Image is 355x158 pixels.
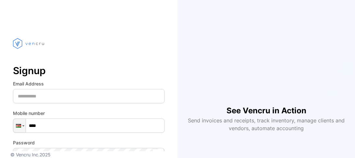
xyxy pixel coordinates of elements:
[195,26,337,95] iframe: YouTube video player
[13,26,45,61] img: vencru logo
[13,63,165,78] p: Signup
[13,139,165,146] label: Password
[177,117,355,132] p: Send invoices and receipts, track inventory, manage clients and vendors, automate accounting
[13,80,165,87] label: Email Address
[13,119,26,132] div: Kenya: + 254
[13,110,165,117] label: Mobile number
[226,95,306,117] h1: See Vencru in Action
